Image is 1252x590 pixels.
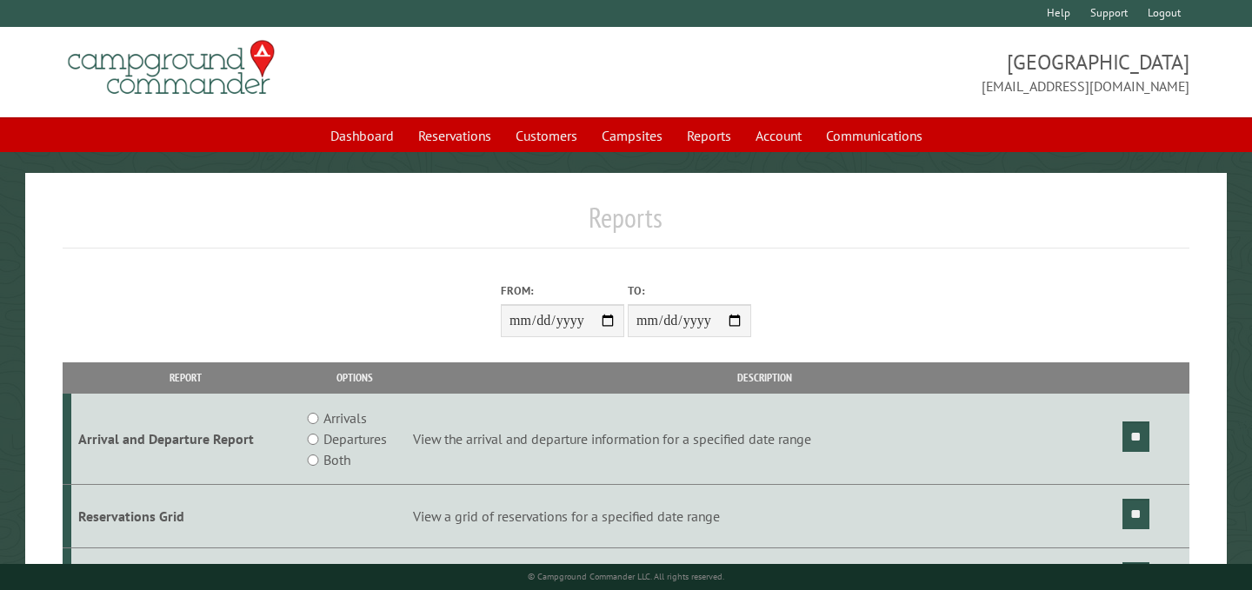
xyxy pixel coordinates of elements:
[63,201,1189,249] h1: Reports
[71,485,299,548] td: Reservations Grid
[410,394,1120,485] td: View the arrival and departure information for a specified date range
[745,119,812,152] a: Account
[71,394,299,485] td: Arrival and Departure Report
[63,34,280,102] img: Campground Commander
[676,119,742,152] a: Reports
[323,408,367,428] label: Arrivals
[320,119,404,152] a: Dashboard
[628,282,751,299] label: To:
[816,119,933,152] a: Communications
[71,362,299,393] th: Report
[528,571,724,582] small: © Campground Commander LLC. All rights reserved.
[410,362,1120,393] th: Description
[501,282,624,299] label: From:
[505,119,588,152] a: Customers
[626,48,1189,96] span: [GEOGRAPHIC_DATA] [EMAIL_ADDRESS][DOMAIN_NAME]
[323,428,387,449] label: Departures
[410,485,1120,548] td: View a grid of reservations for a specified date range
[408,119,502,152] a: Reservations
[323,449,350,470] label: Both
[591,119,673,152] a: Campsites
[299,362,410,393] th: Options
